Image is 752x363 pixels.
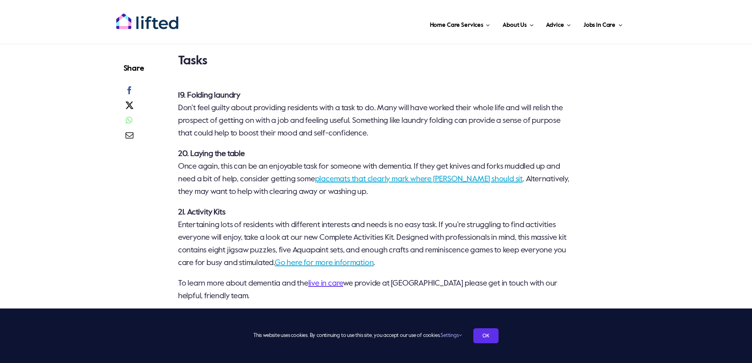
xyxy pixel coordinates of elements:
strong: 20. Laying the table [178,150,245,158]
a: Settings [441,333,461,338]
a: Email [124,130,136,145]
span: About Us [503,19,527,32]
a: live in care [308,280,343,288]
p: Don’t feel guilty about providing residents with a task to do. Many will have worked their whole ... [178,89,575,140]
a: OK [473,328,499,343]
a: X [124,100,136,115]
span: This website uses cookies. By continuing to use this site, you accept our use of cookies. [253,329,461,342]
nav: Main Menu [204,12,625,36]
p: To learn more about dementia and the we provide at [GEOGRAPHIC_DATA] please get in touch with our... [178,277,575,303]
a: WhatsApp [124,115,135,130]
a: Advice [544,12,573,36]
a: About Us [500,12,536,36]
a: Home Care Services [428,12,493,36]
p: Once again, this can be an enjoyable task for someone with dementia. If they get knives and forks... [178,148,575,198]
a: Facebook [124,85,136,100]
span: Home Care Services [430,19,483,32]
strong: 19. Folding laundry [178,92,240,100]
span: Advice [546,19,564,32]
a: placemats that clearly mark where [PERSON_NAME] should sit [315,175,523,183]
h4: Share [124,63,144,74]
p: Entertaining lots of residents with different interests and needs is no easy task. If you’re stru... [178,206,575,269]
a: lifted-logo [116,13,179,21]
strong: 21. Activity Kits [178,209,225,216]
a: Jobs in Care [581,12,625,36]
span: Jobs in Care [583,19,615,32]
strong: Tasks [178,55,207,67]
a: Go here for more information [275,259,373,267]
